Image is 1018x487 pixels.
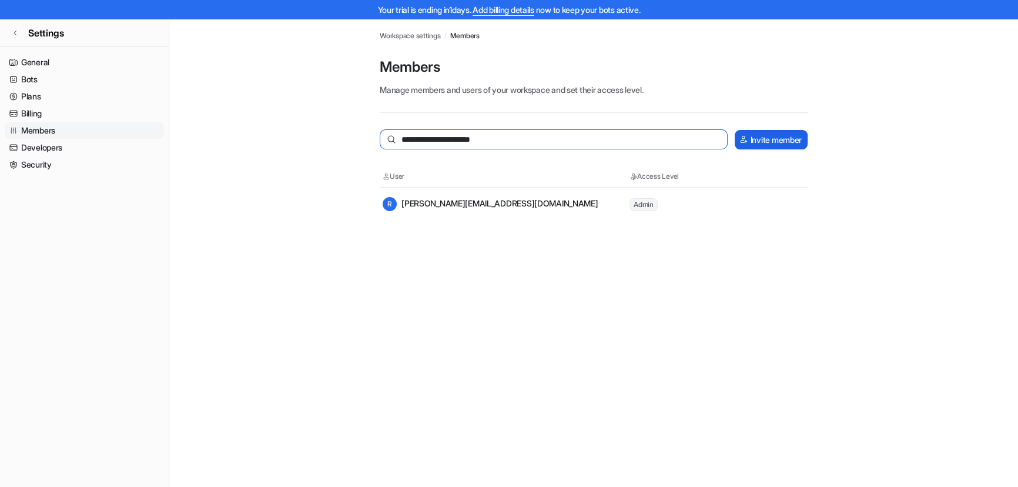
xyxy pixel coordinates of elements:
a: Plans [5,88,164,105]
a: Developers [5,139,164,156]
div: [PERSON_NAME][EMAIL_ADDRESS][DOMAIN_NAME] [383,197,598,211]
a: Billing [5,105,164,122]
span: Admin [629,198,658,211]
th: Access Level [629,171,735,182]
span: R [383,197,397,211]
p: Members [380,58,808,76]
span: / [444,31,447,41]
a: Members [5,122,164,139]
span: Settings [28,26,64,40]
th: User [382,171,629,182]
img: Access Level [629,173,637,180]
p: Manage members and users of your workspace and set their access level. [380,84,808,96]
button: Invite member [735,130,808,149]
a: Members [450,31,479,41]
a: Security [5,156,164,173]
a: General [5,54,164,71]
a: Bots [5,71,164,88]
a: Workspace settings [380,31,441,41]
a: Add billing details [473,5,534,15]
img: User [383,173,390,180]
